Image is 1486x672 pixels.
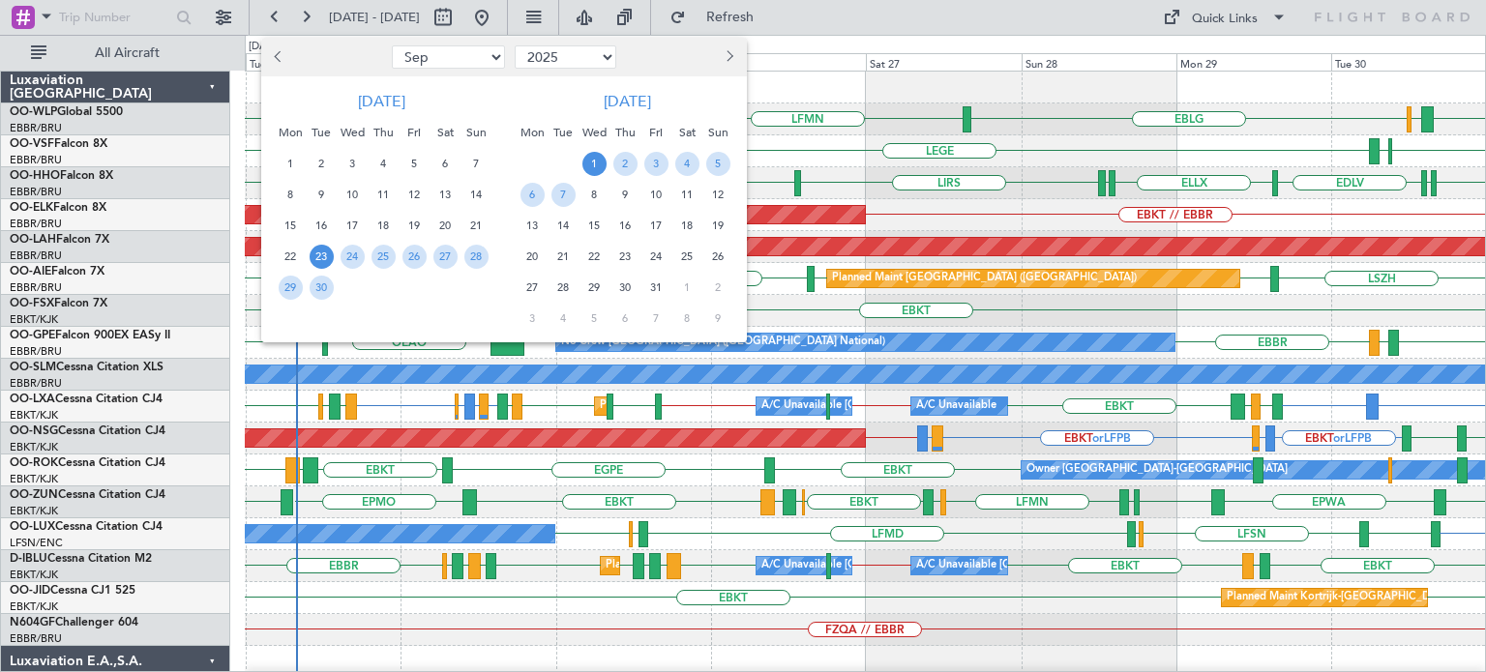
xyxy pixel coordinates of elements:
[706,276,730,300] span: 2
[671,241,702,272] div: 25-10-2025
[579,117,609,148] div: Wed
[675,276,699,300] span: 1
[613,245,638,269] span: 23
[461,241,491,272] div: 28-9-2025
[461,179,491,210] div: 14-9-2025
[306,179,337,210] div: 9-9-2025
[337,210,368,241] div: 17-9-2025
[433,214,458,238] span: 20
[371,214,396,238] span: 18
[402,183,427,207] span: 12
[671,303,702,334] div: 8-11-2025
[520,245,545,269] span: 20
[671,272,702,303] div: 1-11-2025
[371,152,396,176] span: 4
[582,152,607,176] span: 1
[520,214,545,238] span: 13
[461,210,491,241] div: 21-9-2025
[644,152,669,176] span: 3
[579,148,609,179] div: 1-10-2025
[609,179,640,210] div: 9-10-2025
[548,241,579,272] div: 21-10-2025
[640,210,671,241] div: 17-10-2025
[337,148,368,179] div: 3-9-2025
[719,42,740,73] button: Next month
[515,45,616,69] select: Select year
[306,148,337,179] div: 2-9-2025
[582,214,607,238] span: 15
[464,152,489,176] span: 7
[310,152,334,176] span: 2
[671,148,702,179] div: 4-10-2025
[430,241,461,272] div: 27-9-2025
[644,245,669,269] span: 24
[399,148,430,179] div: 5-9-2025
[609,272,640,303] div: 30-10-2025
[368,179,399,210] div: 11-9-2025
[517,272,548,303] div: 27-10-2025
[279,152,303,176] span: 1
[640,179,671,210] div: 10-10-2025
[517,303,548,334] div: 3-11-2025
[640,303,671,334] div: 7-11-2025
[613,214,638,238] span: 16
[551,245,576,269] span: 21
[275,210,306,241] div: 15-9-2025
[402,152,427,176] span: 5
[392,45,505,69] select: Select month
[279,214,303,238] span: 15
[706,307,730,331] span: 9
[579,179,609,210] div: 8-10-2025
[275,179,306,210] div: 8-9-2025
[702,179,733,210] div: 12-10-2025
[341,214,365,238] span: 17
[582,276,607,300] span: 29
[671,210,702,241] div: 18-10-2025
[279,245,303,269] span: 22
[702,148,733,179] div: 5-10-2025
[464,245,489,269] span: 28
[279,276,303,300] span: 29
[640,272,671,303] div: 31-10-2025
[613,183,638,207] span: 9
[644,276,669,300] span: 31
[341,183,365,207] span: 10
[461,117,491,148] div: Sun
[337,241,368,272] div: 24-9-2025
[702,117,733,148] div: Sun
[548,303,579,334] div: 4-11-2025
[640,241,671,272] div: 24-10-2025
[275,241,306,272] div: 22-9-2025
[706,152,730,176] span: 5
[671,179,702,210] div: 11-10-2025
[517,241,548,272] div: 20-10-2025
[279,183,303,207] span: 8
[675,245,699,269] span: 25
[706,183,730,207] span: 12
[579,210,609,241] div: 15-10-2025
[551,214,576,238] span: 14
[517,179,548,210] div: 6-10-2025
[548,210,579,241] div: 14-10-2025
[433,245,458,269] span: 27
[433,152,458,176] span: 6
[306,241,337,272] div: 23-9-2025
[368,148,399,179] div: 4-9-2025
[640,117,671,148] div: Fri
[706,245,730,269] span: 26
[275,272,306,303] div: 29-9-2025
[430,210,461,241] div: 20-9-2025
[310,214,334,238] span: 16
[306,210,337,241] div: 16-9-2025
[341,152,365,176] span: 3
[613,152,638,176] span: 2
[368,210,399,241] div: 18-9-2025
[609,210,640,241] div: 16-10-2025
[702,210,733,241] div: 19-10-2025
[310,276,334,300] span: 30
[306,272,337,303] div: 30-9-2025
[579,272,609,303] div: 29-10-2025
[461,148,491,179] div: 7-9-2025
[579,303,609,334] div: 5-11-2025
[337,117,368,148] div: Wed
